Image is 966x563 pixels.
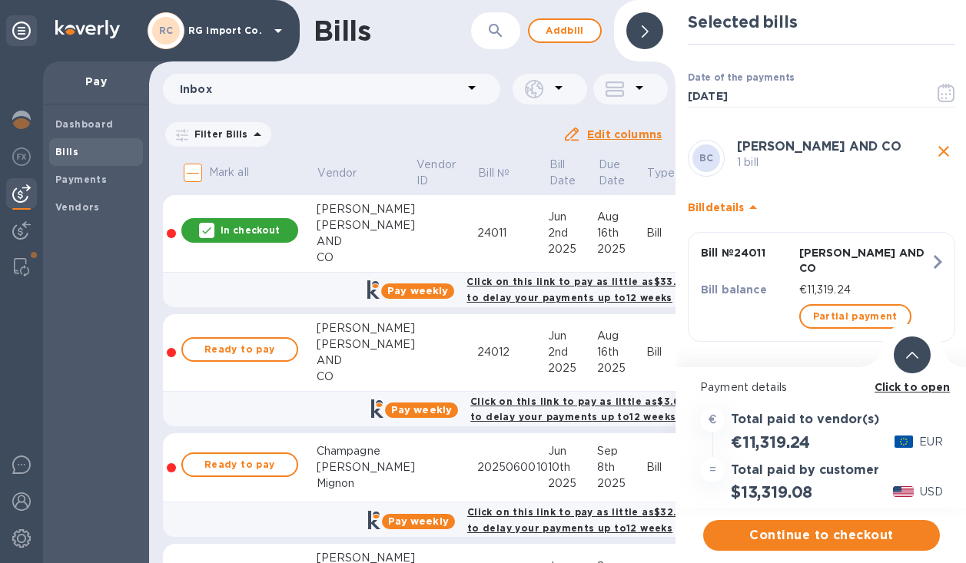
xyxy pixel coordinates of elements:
[598,157,625,189] p: Due Date
[466,276,734,303] b: Click on this link to pay as little as $33.30 per week to delay your payments up to 12 weeks
[317,336,416,353] div: [PERSON_NAME]
[701,245,793,260] p: Bill № 24011
[799,245,930,276] p: [PERSON_NAME] AND CO
[703,520,940,551] button: Continue to checkout
[597,360,646,376] div: 2025
[646,225,696,241] div: Bill
[477,225,548,241] div: 24011
[688,12,955,31] h2: Selected bills
[548,241,597,257] div: 2025
[195,340,284,359] span: Ready to pay
[542,22,588,40] span: Add bill
[597,443,646,459] div: Sep
[548,209,597,225] div: Jun
[799,282,930,298] p: €11,319.24
[317,217,416,233] div: [PERSON_NAME]
[587,128,662,141] u: Edit columns
[597,344,646,360] div: 16th
[317,250,416,266] div: CO
[317,459,416,475] div: [PERSON_NAME]
[646,459,696,475] div: Bill
[799,304,911,329] button: Partial payment
[548,459,597,475] div: 10th
[699,152,714,164] b: BC
[317,165,357,181] p: Vendor
[688,201,744,214] b: Bill details
[188,25,265,36] p: RG Import Co.
[893,486,914,497] img: USD
[700,379,943,396] p: Payment details
[417,157,476,189] span: Vendor ID
[467,506,734,534] b: Click on this link to pay as little as $32.66 per week to delay your payments up to 12 weeks
[317,201,416,217] div: [PERSON_NAME]
[597,241,646,257] div: 2025
[317,369,416,385] div: CO
[314,15,370,47] h1: Bills
[317,443,416,459] div: Champagne
[597,225,646,241] div: 16th
[388,515,449,527] b: Pay weekly
[737,139,901,154] b: [PERSON_NAME] AND CO
[55,20,120,38] img: Logo
[477,344,548,360] div: 24012
[478,165,510,181] p: Bill №
[647,165,675,181] p: Type
[181,452,298,477] button: Ready to pay
[391,404,452,416] b: Pay weekly
[317,353,416,369] div: AND
[188,128,248,141] p: Filter Bills
[701,282,793,297] p: Bill balance
[180,81,463,97] p: Inbox
[597,459,646,475] div: 8th
[647,165,695,181] span: Type
[528,18,602,43] button: Addbill
[875,381,951,393] b: Click to open
[6,15,37,46] div: Unpin categories
[12,147,31,166] img: Foreign exchange
[646,344,696,360] div: Bill
[688,232,955,342] button: Bill №24011[PERSON_NAME] AND COBill balance€11,319.24Partial payment
[549,157,576,189] p: Bill Date
[317,233,416,250] div: AND
[470,396,731,423] b: Click on this link to pay as little as $3.69 per week to delay your payments up to 12 weeks
[715,526,928,545] span: Continue to checkout
[549,157,596,189] span: Bill Date
[55,118,114,130] b: Dashboard
[195,455,284,474] span: Ready to pay
[548,328,597,344] div: Jun
[688,183,955,232] div: Billdetails
[317,320,416,336] div: [PERSON_NAME]
[221,224,280,237] p: In checkout
[731,412,879,427] h3: Total paid to vendor(s)
[598,157,645,189] span: Due Date
[209,164,249,180] p: Mark all
[548,443,597,459] div: Jun
[55,174,107,185] b: Payments
[597,209,646,225] div: Aug
[548,225,597,241] div: 2nd
[731,482,812,502] h2: $13,319.08
[731,463,879,478] h3: Total paid by customer
[548,475,597,492] div: 2025
[159,25,174,36] b: RC
[417,157,456,189] p: Vendor ID
[477,459,548,475] div: 2025060010
[688,74,794,83] label: Date of the payments
[55,146,78,157] b: Bills
[478,165,529,181] span: Bill №
[317,475,416,492] div: Mignon
[737,154,932,171] p: 1 bill
[317,165,377,181] span: Vendor
[597,328,646,344] div: Aug
[932,140,955,163] button: close
[55,201,100,213] b: Vendors
[813,307,898,326] span: Partial payment
[181,337,298,362] button: Ready to pay
[597,475,646,492] div: 2025
[548,360,597,376] div: 2025
[55,74,137,89] p: Pay
[700,458,725,482] div: =
[709,413,716,426] strong: €
[920,484,943,500] p: USD
[919,434,943,450] p: EUR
